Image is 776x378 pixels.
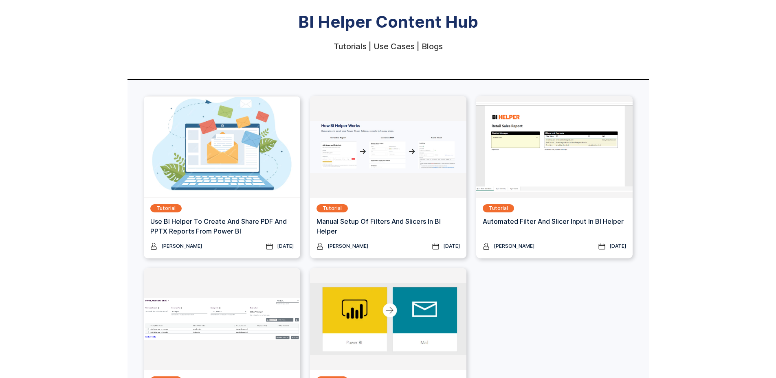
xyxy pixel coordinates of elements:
div: [DATE] [609,242,626,250]
div: [DATE] [443,242,460,250]
div: Tutorials | Use Cases | Blogs [334,42,443,50]
a: TutorialManual Setup of Filters and Slicers in BI Helper[PERSON_NAME][DATE] [310,96,466,258]
div: [PERSON_NAME] [494,242,534,250]
a: TutorialAutomated Filter and Slicer Input in BI Helper[PERSON_NAME][DATE] [476,96,633,258]
a: TutorialUse BI Helper To Create And Share PDF and PPTX Reports From Power BI[PERSON_NAME][DATE] [144,96,300,258]
div: [PERSON_NAME] [328,242,368,250]
div: Tutorial [156,204,176,212]
div: Tutorial [489,204,508,212]
h3: Automated Filter and Slicer Input in BI Helper [483,216,624,226]
div: [PERSON_NAME] [161,242,202,250]
h3: Use BI Helper To Create And Share PDF and PPTX Reports From Power BI [150,216,294,236]
div: [DATE] [277,242,294,250]
h3: Manual Setup of Filters and Slicers in BI Helper [317,216,460,236]
strong: BI Helper Content Hub [298,12,478,32]
div: Tutorial [323,204,342,212]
